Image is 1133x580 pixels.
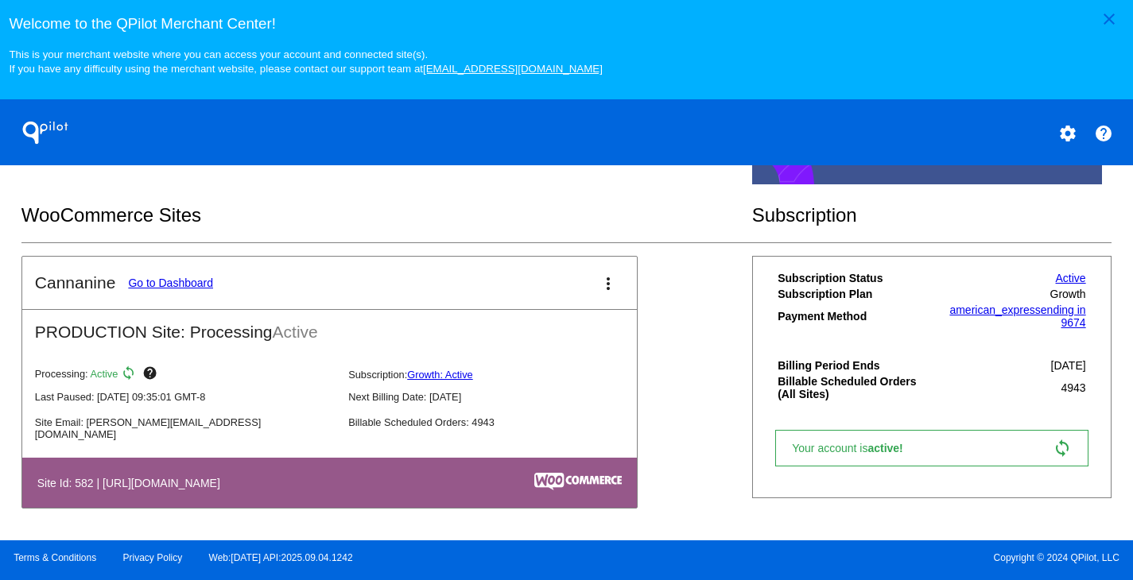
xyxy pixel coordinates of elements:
span: american_express [949,304,1040,316]
h1: QPilot [14,117,77,149]
a: Active [1056,272,1086,284]
span: Your account is [792,442,919,454]
p: Billable Scheduled Orders: 4943 [348,416,649,428]
mat-icon: sync [121,365,140,385]
a: Your account isactive! sync [775,430,1088,466]
mat-icon: more_vert [599,274,618,293]
a: american_expressending in 9674 [949,304,1085,329]
th: Billing Period Ends [777,358,932,373]
a: Privacy Policy [123,552,183,563]
th: Billable Scheduled Orders (All Sites) [777,374,932,401]
h4: Site Id: 582 | [URL][DOMAIN_NAME] [37,477,228,489]
span: Active [91,369,118,381]
mat-icon: sync [1053,439,1072,458]
h2: WooCommerce Sites [21,204,752,226]
a: Terms & Conditions [14,552,96,563]
h3: Welcome to the QPilot Merchant Center! [9,15,1123,33]
span: [DATE] [1051,359,1086,372]
img: c53aa0e5-ae75-48aa-9bee-956650975ee5 [534,473,622,490]
th: Subscription Status [777,271,932,285]
a: Web:[DATE] API:2025.09.04.1242 [209,552,353,563]
span: Active [273,323,318,341]
mat-icon: close [1100,10,1119,29]
mat-icon: settings [1058,124,1077,143]
mat-icon: help [1094,124,1113,143]
mat-icon: help [142,365,161,385]
a: [EMAIL_ADDRESS][DOMAIN_NAME] [423,63,603,75]
span: Copyright © 2024 QPilot, LLC [580,552,1119,563]
p: Last Paused: [DATE] 09:35:01 GMT-8 [35,391,336,403]
p: Site Email: [PERSON_NAME][EMAIL_ADDRESS][DOMAIN_NAME] [35,416,336,440]
h2: PRODUCTION Site: Processing [22,310,637,342]
p: Next Billing Date: [DATE] [348,391,649,403]
p: Processing: [35,365,336,385]
small: This is your merchant website where you can access your account and connected site(s). If you hav... [9,48,602,75]
th: Subscription Plan [777,287,932,301]
span: Growth [1050,288,1086,300]
span: active! [867,442,910,454]
a: Go to Dashboard [128,276,213,289]
h2: Subscription [752,204,1112,226]
span: 4943 [1061,381,1085,394]
h2: Cannanine [35,273,116,292]
a: Growth: Active [407,369,473,381]
p: Subscription: [348,369,649,381]
th: Payment Method [777,303,932,330]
